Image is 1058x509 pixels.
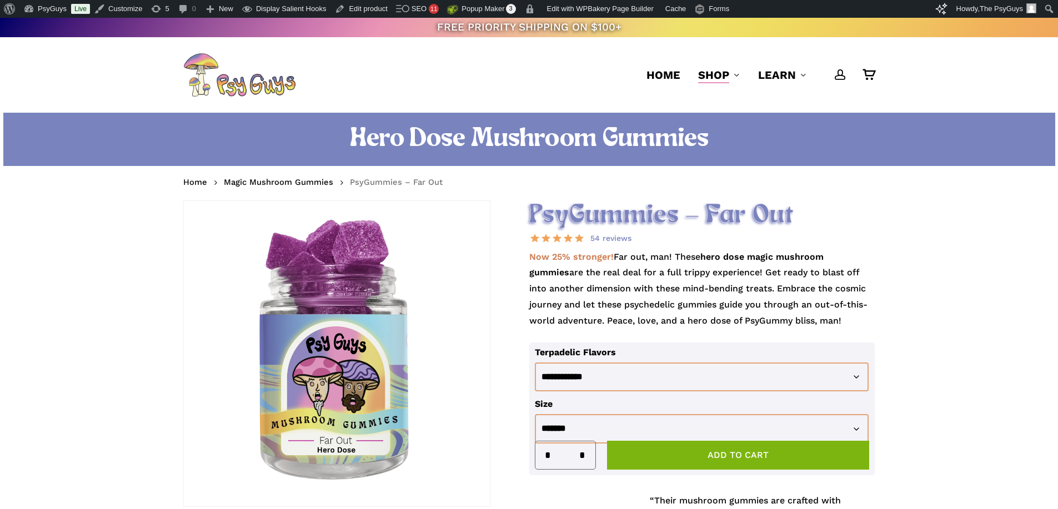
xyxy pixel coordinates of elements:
[980,4,1023,13] span: The PsyGuys
[638,37,875,113] nav: Main Menu
[758,68,796,82] span: Learn
[183,124,875,155] h1: Hero Dose Mushroom Gummies
[183,177,207,188] a: Home
[224,177,333,188] a: Magic Mushroom Gummies
[506,4,516,14] span: 3
[698,67,740,83] a: Shop
[698,68,729,82] span: Shop
[758,67,807,83] a: Learn
[350,177,443,187] span: PsyGummies – Far Out
[429,4,439,14] div: 11
[535,399,553,409] label: Size
[646,67,680,83] a: Home
[607,441,870,470] button: Add to cart
[554,441,575,469] input: Product quantity
[529,249,875,342] p: Far out, man! These are the real deal for a full trippy experience! Get ready to blast off into a...
[1026,3,1036,13] img: Avatar photo
[183,53,295,97] img: PsyGuys
[646,68,680,82] span: Home
[71,4,90,14] a: Live
[535,347,616,357] label: Terpadelic Flavors
[529,200,875,231] h2: PsyGummies – Far Out
[529,251,614,262] strong: Now 25% stronger!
